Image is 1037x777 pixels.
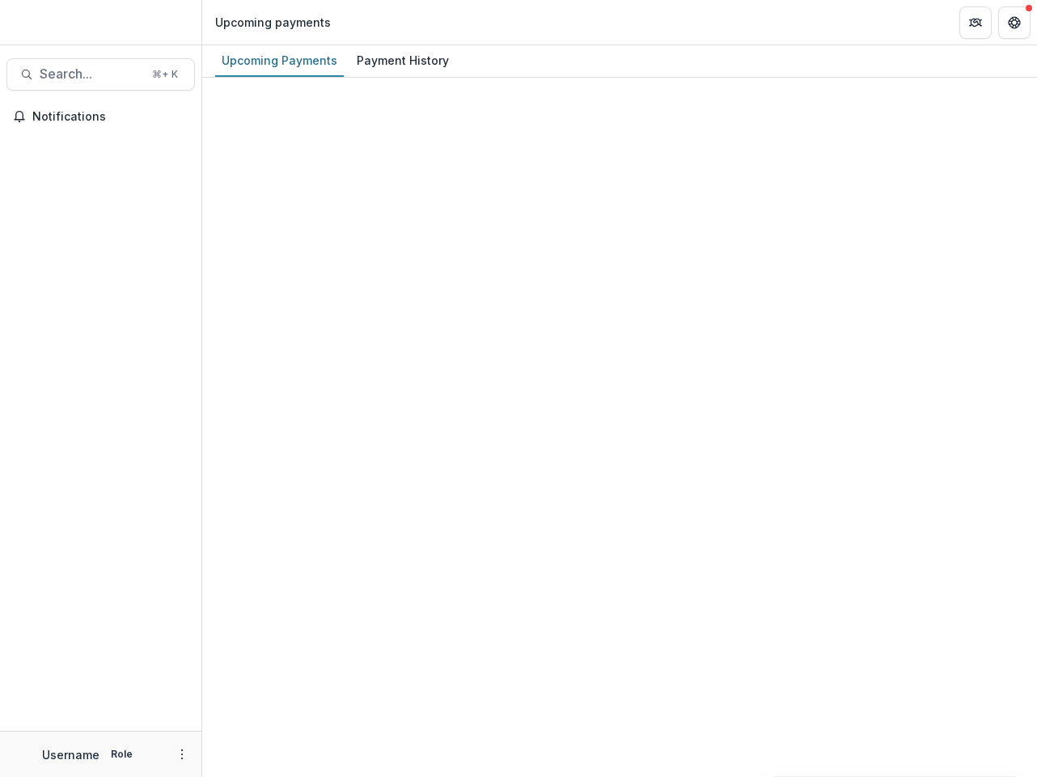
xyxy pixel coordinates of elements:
[32,110,188,124] span: Notifications
[6,104,195,129] button: Notifications
[40,66,142,82] span: Search...
[959,6,992,39] button: Partners
[6,58,195,91] button: Search...
[172,745,192,764] button: More
[209,11,337,34] nav: breadcrumb
[149,66,181,83] div: ⌘ + K
[215,45,344,77] a: Upcoming Payments
[350,49,455,72] div: Payment History
[106,747,138,762] p: Role
[998,6,1031,39] button: Get Help
[215,14,331,31] div: Upcoming payments
[215,49,344,72] div: Upcoming Payments
[350,45,455,77] a: Payment History
[42,746,99,763] p: Username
